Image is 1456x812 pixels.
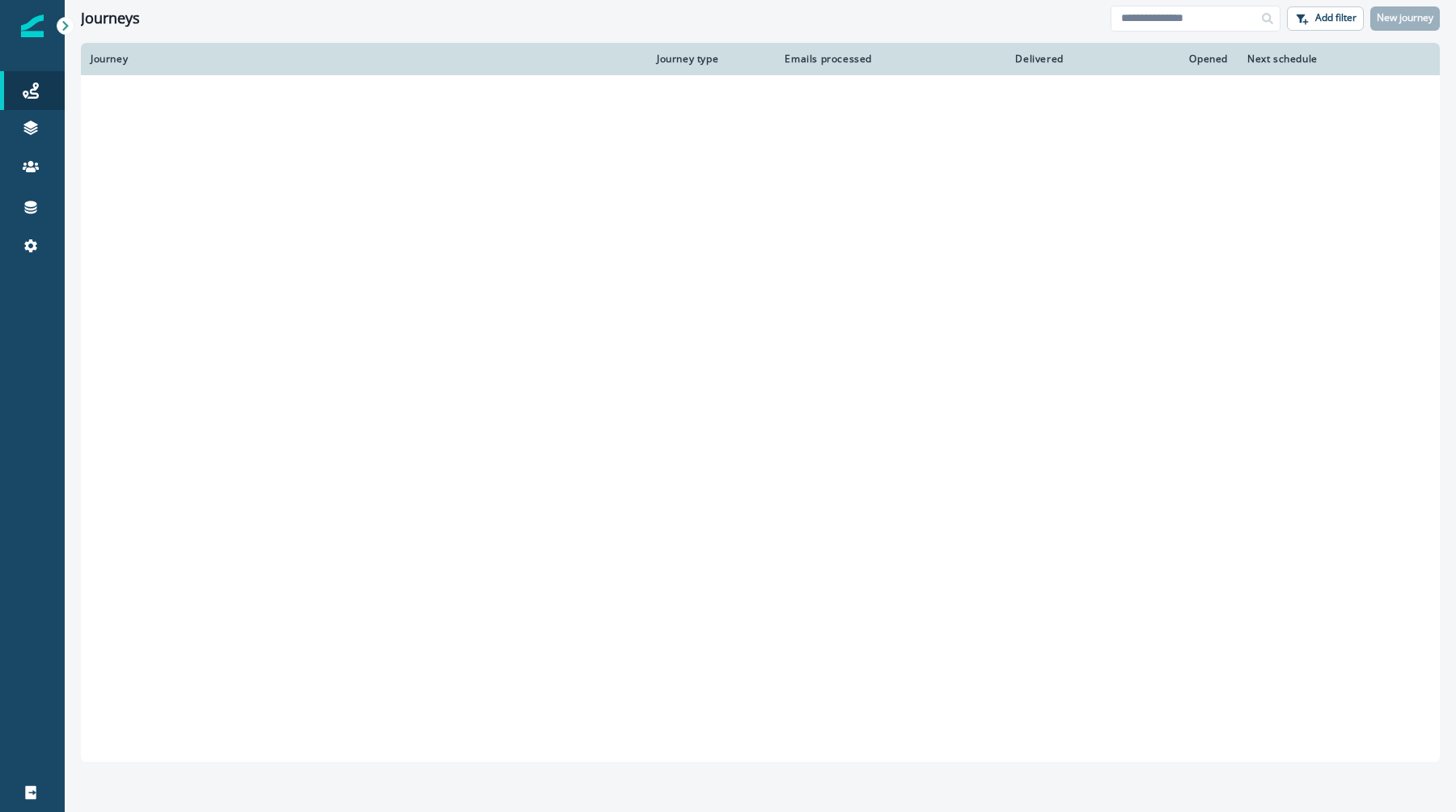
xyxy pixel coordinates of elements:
div: Journey [91,53,637,66]
div: Journey type [657,53,759,66]
h1: Journeys [81,10,140,27]
div: Emails processed [778,53,872,66]
button: New journey [1370,6,1440,31]
div: Opened [1083,53,1228,66]
button: Add filter [1287,6,1364,31]
p: Add filter [1315,12,1357,23]
div: Delivered [891,53,1064,66]
img: Inflection [21,15,44,37]
div: Next schedule [1247,53,1390,66]
p: New journey [1377,12,1433,23]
